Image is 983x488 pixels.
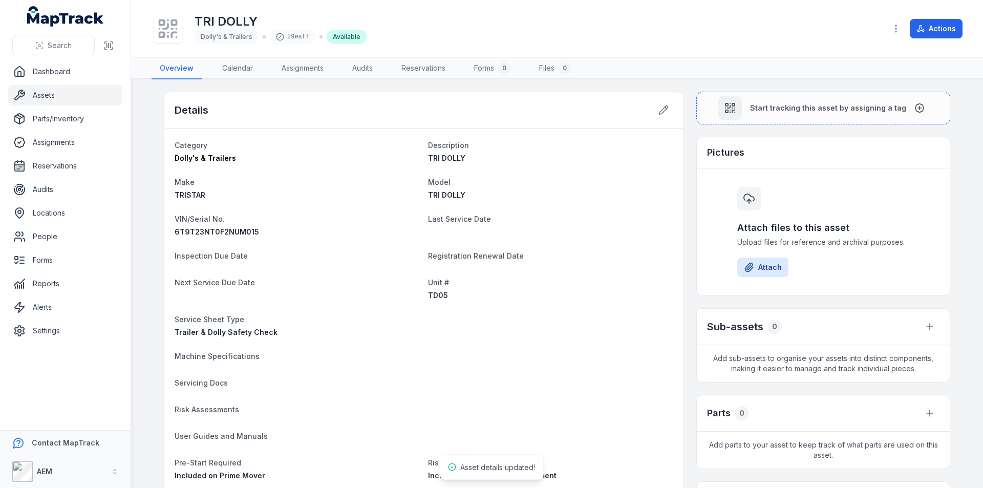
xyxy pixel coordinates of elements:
[8,273,122,294] a: Reports
[175,215,225,223] span: VIN/Serial No.
[460,463,535,472] span: Asset details updated!
[428,251,524,260] span: Registration Renewal Date
[750,103,906,113] span: Start tracking this asset by assigning a tag
[8,226,122,247] a: People
[466,58,519,79] a: Forms0
[8,321,122,341] a: Settings
[152,58,202,79] a: Overview
[175,352,260,360] span: Machine Specifications
[697,432,950,469] span: Add parts to your asset to keep track of what parts are used on this asset.
[8,179,122,200] a: Audits
[8,61,122,82] a: Dashboard
[175,154,236,162] span: Dolly's & Trailers
[214,58,261,79] a: Calendar
[175,432,268,440] span: User Guides and Manuals
[175,103,208,117] h2: Details
[428,458,522,467] span: Risk Assessment needed?
[175,227,259,236] span: 6T9T23NT0F2NUM015
[175,141,207,150] span: Category
[273,58,332,79] a: Assignments
[428,141,469,150] span: Description
[910,19,963,38] button: Actions
[428,190,465,199] span: TRI DOLLY
[175,458,241,467] span: Pre-Start Required
[27,6,104,27] a: MapTrack
[48,40,72,51] span: Search
[697,345,950,382] span: Add sub-assets to organise your assets into distinct components, making it easier to manage and t...
[175,278,255,287] span: Next Service Due Date
[8,297,122,317] a: Alerts
[175,178,195,186] span: Make
[175,471,265,480] span: Included on Prime Mover
[270,30,315,44] div: 29eaff
[175,315,244,324] span: Service Sheet Type
[428,291,448,300] span: TD05
[175,405,239,414] span: Risk Assessments
[327,30,367,44] div: Available
[12,36,95,55] button: Search
[559,62,571,74] div: 0
[8,250,122,270] a: Forms
[767,320,782,334] div: 0
[498,62,510,74] div: 0
[428,278,449,287] span: Unit #
[8,203,122,223] a: Locations
[32,438,99,447] strong: Contact MapTrack
[8,109,122,129] a: Parts/Inventory
[175,328,277,336] span: Trailer & Dolly Safety Check
[737,258,788,277] button: Attach
[8,85,122,105] a: Assets
[428,154,465,162] span: TRI DOLLY
[8,132,122,153] a: Assignments
[195,13,367,30] h1: TRI DOLLY
[428,471,557,480] span: Included on Truck Risk Assessment
[428,178,451,186] span: Model
[531,58,579,79] a: Files0
[344,58,381,79] a: Audits
[8,156,122,176] a: Reservations
[37,467,52,476] strong: AEM
[428,215,491,223] span: Last Service Date
[735,406,749,420] div: 0
[737,221,909,235] h3: Attach files to this asset
[707,145,744,160] h3: Pictures
[175,190,205,199] span: TRISTAR
[707,320,763,334] h2: Sub-assets
[393,58,454,79] a: Reservations
[696,92,950,124] button: Start tracking this asset by assigning a tag
[737,237,909,247] span: Upload files for reference and archival purposes.
[175,251,248,260] span: Inspection Due Date
[707,406,731,420] h3: Parts
[175,378,228,387] span: Servicing Docs
[201,33,252,40] span: Dolly's & Trailers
